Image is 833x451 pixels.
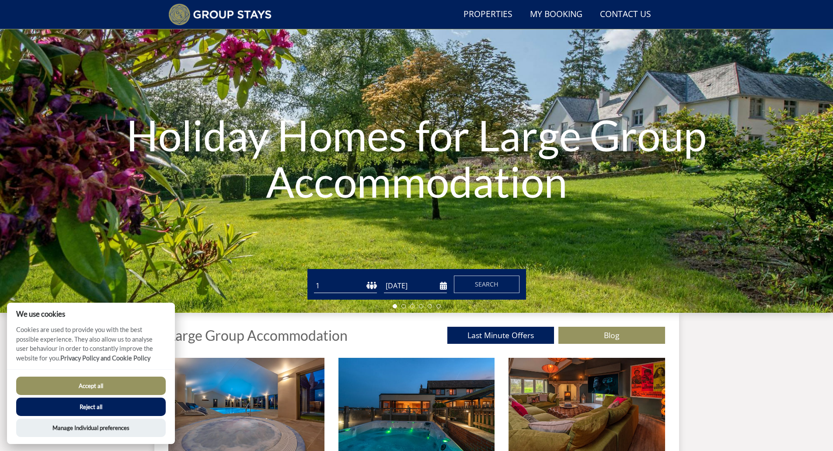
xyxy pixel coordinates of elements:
[125,94,708,222] h1: Holiday Homes for Large Group Accommodation
[454,276,519,293] button: Search
[384,279,447,293] input: Arrival Date
[447,327,554,344] a: Last Minute Offers
[558,327,665,344] a: Blog
[526,5,586,24] a: My Booking
[16,419,166,437] button: Manage Individual preferences
[168,328,348,343] h1: Large Group Accommodation
[596,5,655,24] a: Contact Us
[7,325,175,369] p: Cookies are used to provide you with the best possible experience. They also allow us to analyse ...
[16,398,166,416] button: Reject all
[475,280,498,288] span: Search
[460,5,516,24] a: Properties
[7,310,175,318] h2: We use cookies
[16,377,166,395] button: Accept all
[168,3,272,25] img: Group Stays
[60,354,150,362] a: Privacy Policy and Cookie Policy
